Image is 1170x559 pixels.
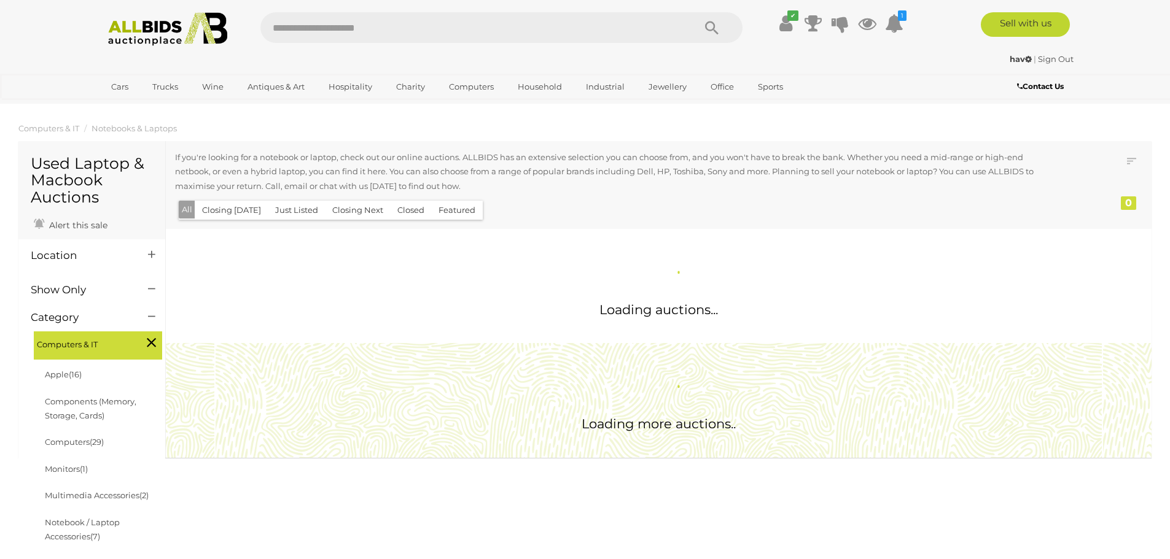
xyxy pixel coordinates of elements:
a: Trucks [144,77,186,97]
span: (2) [139,490,149,500]
b: Contact Us [1017,82,1064,91]
div: 0 [1121,196,1136,210]
i: ✔ [787,10,798,21]
button: Featured [431,201,483,220]
a: Cars [103,77,136,97]
a: Alert this sale [31,215,111,233]
span: (16) [69,369,82,379]
h1: Used Laptop & Macbook Auctions [31,155,153,206]
a: Industrial [578,77,633,97]
div: If you're looking for a notebook or laptop, check out our online auctions. ALLBIDS has an extensi... [175,150,1062,196]
span: Loading more auctions.. [582,416,736,431]
a: Notebooks & Laptops [92,123,177,133]
strong: hav [1010,54,1032,64]
span: Loading auctions... [599,302,718,317]
h4: Location [31,250,130,261]
button: Closed [390,201,432,220]
a: Monitors(1) [45,464,88,474]
i: 1 [898,10,907,21]
a: Charity [388,77,433,97]
a: Office [703,77,742,97]
a: Multimedia Accessories(2) [45,490,149,500]
a: Sports [750,77,791,97]
a: Components (Memory, Storage, Cards) [45,396,136,420]
a: [GEOGRAPHIC_DATA] [103,97,206,117]
a: Notebook / Laptop Accessories(7) [45,517,120,541]
span: (1) [80,464,88,474]
a: Household [510,77,570,97]
img: Allbids.com.au [101,12,235,46]
a: Computers [441,77,502,97]
a: Jewellery [641,77,695,97]
button: Search [681,12,743,43]
a: 1 [885,12,903,34]
a: hav [1010,54,1034,64]
a: Wine [194,77,232,97]
span: Alert this sale [46,220,107,231]
h4: Category [31,312,130,323]
span: Computers & IT [37,334,129,352]
button: Closing [DATE] [195,201,268,220]
a: Contact Us [1017,80,1067,93]
span: (7) [90,531,100,541]
button: Closing Next [325,201,391,220]
a: Hospitality [321,77,380,97]
button: All [179,201,195,218]
button: Just Listed [268,201,326,220]
a: Sell with us [981,12,1070,37]
a: Antiques & Art [240,77,313,97]
a: Sign Out [1038,54,1074,64]
a: Computers(29) [45,437,104,447]
h4: Show Only [31,284,130,296]
a: Apple(16) [45,369,82,379]
span: | [1034,54,1036,64]
a: ✔ [777,12,795,34]
a: Computers & IT [18,123,79,133]
span: (29) [90,437,104,447]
